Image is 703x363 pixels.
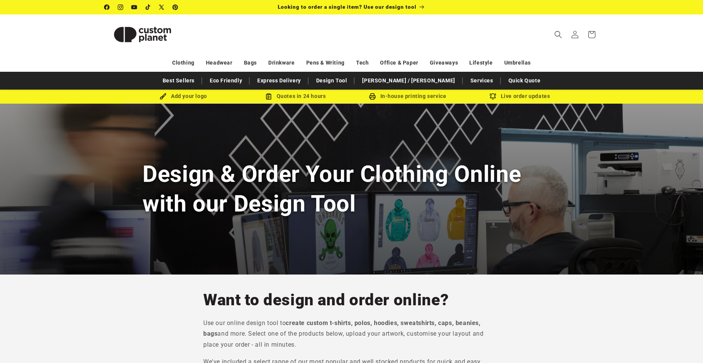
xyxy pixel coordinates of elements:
[380,56,418,69] a: Office & Paper
[278,4,416,10] span: Looking to order a single item? Use our design tool
[159,74,198,87] a: Best Sellers
[206,74,246,87] a: Eco Friendly
[253,74,305,87] a: Express Delivery
[172,56,195,69] a: Clothing
[244,56,257,69] a: Bags
[160,93,166,100] img: Brush Icon
[469,56,492,69] a: Lifestyle
[203,319,481,338] strong: create custom t-shirts, polos, hoodies, sweatshirts, caps, beanies, bags
[239,92,351,101] div: Quotes in 24 hours
[268,56,294,69] a: Drinkware
[356,56,369,69] a: Tech
[203,318,500,350] p: Use our online design tool to and more. Select one of the products below, upload your artwork, cu...
[127,92,239,101] div: Add your logo
[203,290,500,310] h2: Want to design and order online?
[104,17,180,52] img: Custom Planet
[142,159,560,218] h1: Design & Order Your Clothing Online with our Design Tool
[505,74,545,87] a: Quick Quote
[467,74,497,87] a: Services
[102,14,184,54] a: Custom Planet
[430,56,458,69] a: Giveaways
[504,56,531,69] a: Umbrellas
[550,26,567,43] summary: Search
[369,93,376,100] img: In-house printing
[306,56,345,69] a: Pens & Writing
[464,92,576,101] div: Live order updates
[351,92,464,101] div: In-house printing service
[265,93,272,100] img: Order Updates Icon
[206,56,233,69] a: Headwear
[489,93,496,100] img: Order updates
[312,74,351,87] a: Design Tool
[358,74,459,87] a: [PERSON_NAME] / [PERSON_NAME]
